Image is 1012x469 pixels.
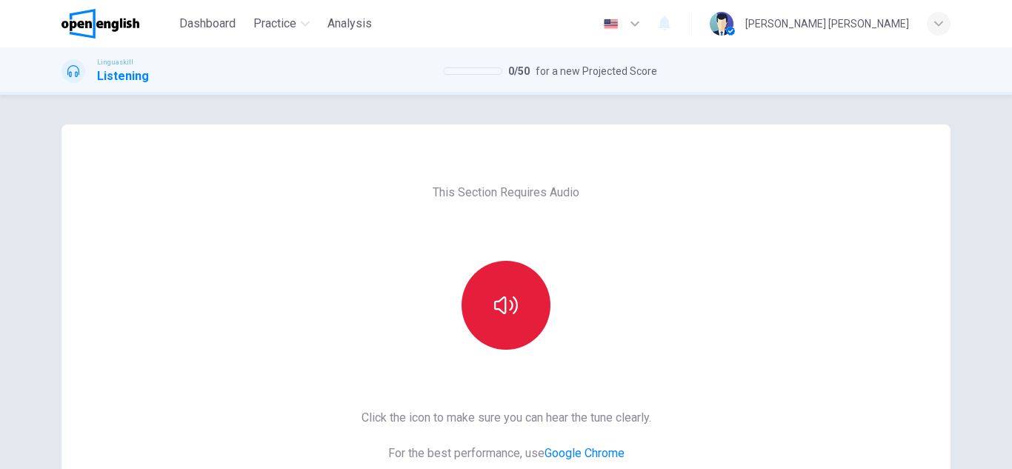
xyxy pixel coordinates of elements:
span: for a new Projected Score [536,62,657,80]
div: [PERSON_NAME] [PERSON_NAME] [745,15,909,33]
span: Practice [253,15,296,33]
span: Dashboard [179,15,236,33]
img: OpenEnglish logo [61,9,139,39]
button: Practice [247,10,316,37]
img: Profile picture [710,12,733,36]
h1: Listening [97,67,149,85]
img: en [602,19,620,30]
span: 0 / 50 [508,62,530,80]
button: Analysis [322,10,378,37]
span: For the best performance, use [362,445,651,462]
button: Dashboard [173,10,242,37]
span: This Section Requires Audio [433,184,579,202]
span: Analysis [327,15,372,33]
a: Google Chrome [545,446,625,460]
span: Click the icon to make sure you can hear the tune clearly. [362,409,651,427]
span: Linguaskill [97,57,133,67]
a: OpenEnglish logo [61,9,173,39]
